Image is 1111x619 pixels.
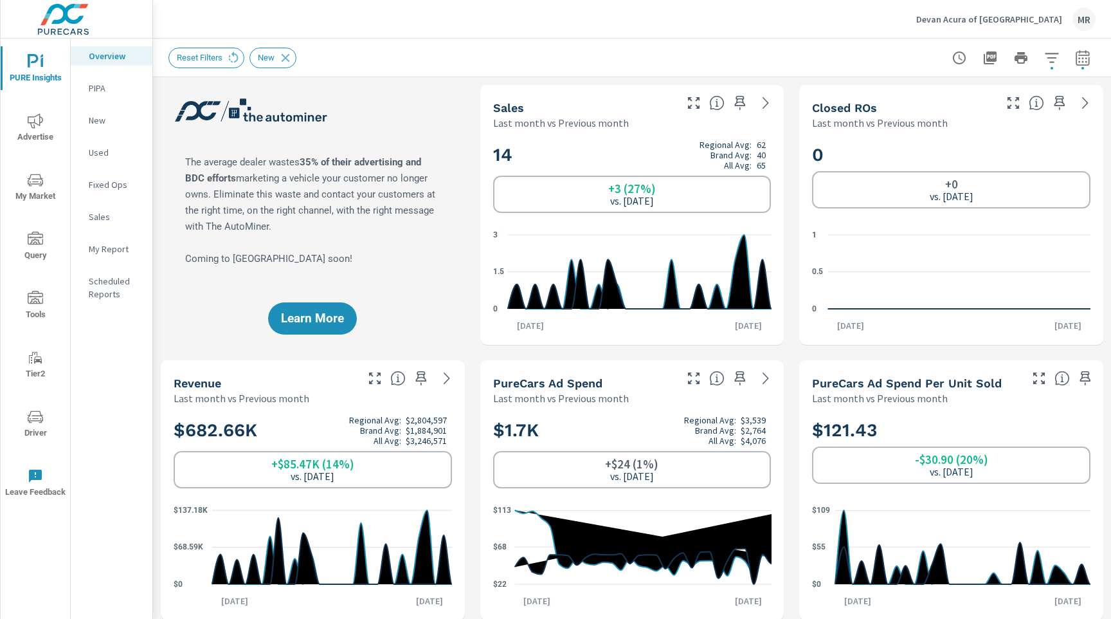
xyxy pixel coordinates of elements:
[610,470,654,482] p: vs. [DATE]
[71,79,152,98] div: PIPA
[71,46,152,66] div: Overview
[89,146,142,159] p: Used
[1045,595,1090,607] p: [DATE]
[493,304,498,313] text: 0
[249,48,296,68] div: New
[709,95,725,111] span: Number of vehicles sold by the dealership over the selected date range. [Source: This data is sou...
[365,368,385,389] button: Make Fullscreen
[1029,95,1044,111] span: Number of Repair Orders Closed by the selected dealership group over the selected time range. [So...
[174,543,203,552] text: $68.59K
[268,302,357,335] button: Learn More
[212,595,257,607] p: [DATE]
[174,376,221,390] h5: Revenue
[493,115,629,131] p: Last month vs Previous month
[812,230,817,239] text: 1
[174,506,208,515] text: $137.18K
[700,140,752,150] p: Regional Avg:
[710,150,752,160] p: Brand Avg:
[1029,368,1049,389] button: Make Fullscreen
[828,319,873,332] p: [DATE]
[977,45,1003,71] button: "Export Report to PDF"
[493,506,511,515] text: $113
[493,140,772,171] h2: 14
[5,232,66,263] span: Query
[812,115,948,131] p: Last month vs Previous month
[174,580,183,589] text: $0
[1072,8,1096,31] div: MR
[741,436,766,446] p: $4,076
[406,415,447,425] p: $2,804,597
[812,580,821,589] text: $0
[89,275,142,300] p: Scheduled Reports
[5,113,66,145] span: Advertise
[5,172,66,204] span: My Market
[89,114,142,127] p: New
[5,350,66,382] span: Tier2
[1,39,70,512] div: nav menu
[915,453,988,466] h6: -$30.90 (20%)
[812,419,1090,441] h2: $121.43
[174,415,452,446] h2: $682.66K
[89,82,142,95] p: PIPA
[741,415,766,425] p: $3,539
[89,210,142,223] p: Sales
[757,140,766,150] p: 62
[406,436,447,446] p: $3,246,571
[755,368,776,389] a: See more details in report
[726,595,771,607] p: [DATE]
[493,580,507,589] text: $22
[71,143,152,162] div: Used
[930,190,973,202] p: vs. [DATE]
[71,207,152,226] div: Sales
[1075,93,1096,113] a: See more details in report
[250,53,282,62] span: New
[812,101,877,115] h5: Closed ROs
[281,313,344,324] span: Learn More
[168,48,244,68] div: Reset Filters
[493,230,498,239] text: 3
[493,415,772,446] h2: $1.7K
[508,319,553,332] p: [DATE]
[493,268,504,277] text: 1.5
[1075,368,1096,389] span: Save this to your personalized report
[730,368,750,389] span: Save this to your personalized report
[360,425,401,436] p: Brand Avg:
[755,93,776,113] a: See more details in report
[741,425,766,436] p: $2,764
[390,371,406,386] span: Total sales revenue over the selected date range. [Source: This data is sourced from the dealer’s...
[812,506,830,515] text: $109
[812,304,817,313] text: 0
[437,368,457,389] a: See more details in report
[1003,93,1024,113] button: Make Fullscreen
[174,391,309,406] p: Last month vs Previous month
[695,425,736,436] p: Brand Avg:
[514,595,559,607] p: [DATE]
[684,415,736,425] p: Regional Avg:
[406,425,447,436] p: $1,884,901
[493,542,507,551] text: $68
[916,14,1062,25] p: Devan Acura of [GEOGRAPHIC_DATA]
[71,175,152,194] div: Fixed Ops
[812,143,1090,166] h2: 0
[71,111,152,130] div: New
[835,595,880,607] p: [DATE]
[605,457,658,470] h6: +$24 (1%)
[1008,45,1034,71] button: Print Report
[291,470,334,482] p: vs. [DATE]
[5,468,66,500] span: Leave Feedback
[683,93,704,113] button: Make Fullscreen
[5,54,66,86] span: PURE Insights
[812,376,1002,390] h5: PureCars Ad Spend Per Unit Sold
[1070,45,1096,71] button: Select Date Range
[71,239,152,259] div: My Report
[1049,93,1070,113] span: Save this to your personalized report
[271,457,354,470] h6: +$85.47K (14%)
[89,243,142,255] p: My Report
[812,391,948,406] p: Last month vs Previous month
[89,50,142,62] p: Overview
[724,160,752,171] p: All Avg:
[71,272,152,304] div: Scheduled Reports
[374,436,401,446] p: All Avg:
[709,436,736,446] p: All Avg:
[411,368,431,389] span: Save this to your personalized report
